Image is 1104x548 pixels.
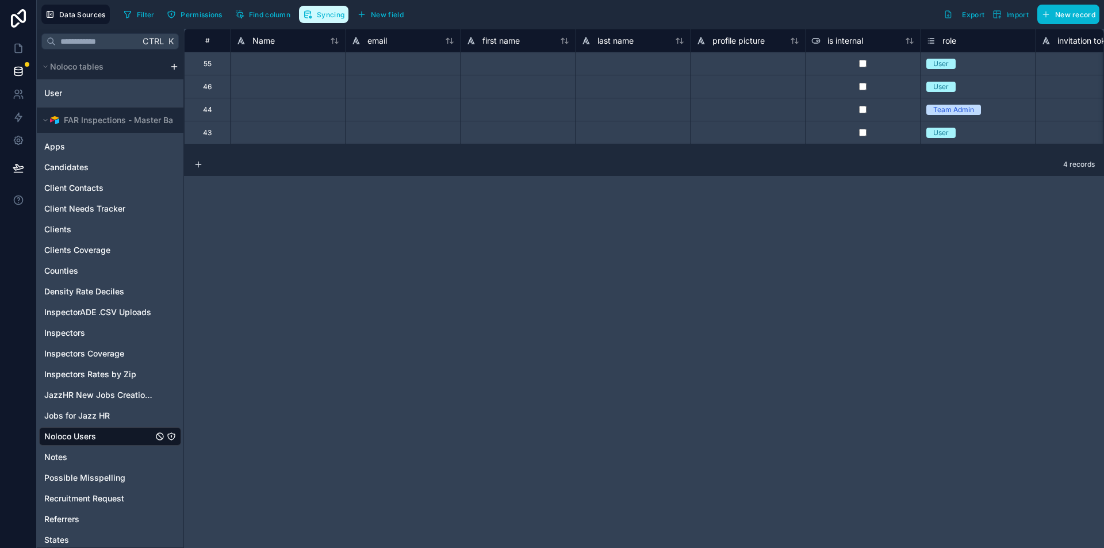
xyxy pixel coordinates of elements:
span: Syncing [317,10,344,19]
div: 43 [203,128,212,137]
span: profile picture [712,35,765,47]
span: 4 records [1063,160,1095,169]
div: User [933,82,949,92]
span: Permissions [181,10,222,19]
a: Syncing [299,6,353,23]
span: Name [252,35,275,47]
a: Permissions [163,6,231,23]
div: User [933,128,949,138]
span: email [367,35,387,47]
span: Export [962,10,984,19]
button: Filter [119,6,159,23]
div: User [933,59,949,69]
span: New field [371,10,404,19]
span: role [942,35,956,47]
span: Data Sources [59,10,106,19]
span: last name [597,35,634,47]
span: Ctrl [141,34,165,48]
button: Syncing [299,6,348,23]
button: Export [940,5,988,24]
span: Filter [137,10,155,19]
span: K [167,37,175,45]
button: New field [353,6,408,23]
div: 55 [204,59,212,68]
button: Import [988,5,1033,24]
button: Find column [231,6,294,23]
span: Find column [249,10,290,19]
div: 44 [203,105,212,114]
button: Permissions [163,6,226,23]
button: New record [1037,5,1099,24]
div: 46 [203,82,212,91]
button: Data Sources [41,5,110,24]
span: first name [482,35,520,47]
span: New record [1055,10,1095,19]
span: is internal [827,35,863,47]
a: New record [1033,5,1099,24]
div: # [193,36,221,45]
div: Team Admin [933,105,974,115]
span: Import [1006,10,1029,19]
